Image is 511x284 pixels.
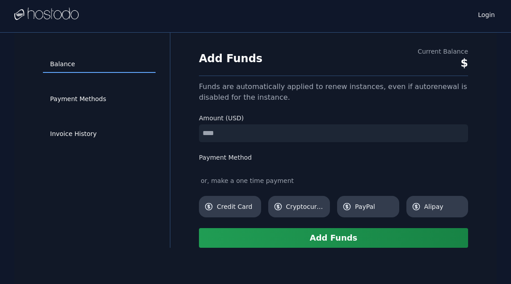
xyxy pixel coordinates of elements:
[43,126,156,143] a: Invoice History
[355,202,394,211] span: PayPal
[199,228,468,248] button: Add Funds
[418,56,468,70] div: $
[286,202,325,211] span: Cryptocurrency
[199,51,262,66] h1: Add Funds
[43,56,156,73] a: Balance
[14,8,79,21] img: Logo
[424,202,463,211] span: Alipay
[199,176,468,185] div: or, make a one time payment
[217,202,256,211] span: Credit Card
[43,91,156,108] a: Payment Methods
[476,8,497,19] a: Login
[199,114,468,123] label: Amount (USD)
[199,81,468,103] div: Funds are automatically applied to renew instances, even if autorenewal is disabled for the insta...
[199,153,468,162] label: Payment Method
[418,47,468,56] div: Current Balance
